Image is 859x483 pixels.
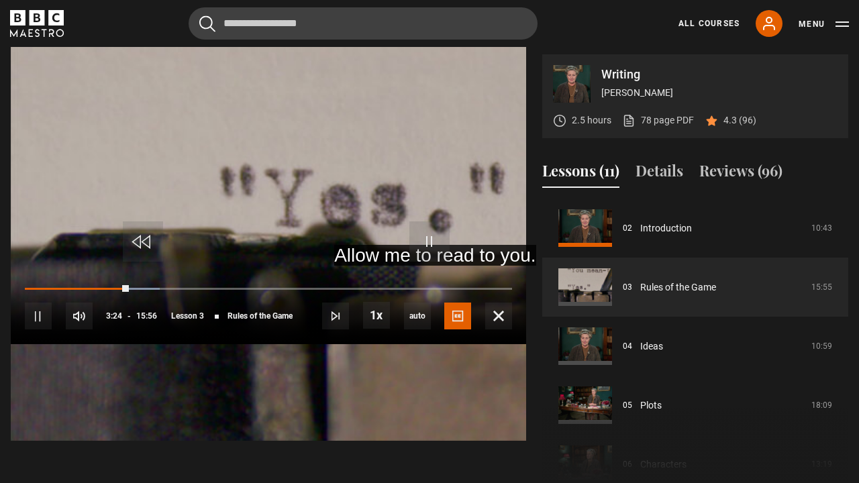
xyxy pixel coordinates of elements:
[106,304,122,328] span: 3:24
[136,304,157,328] span: 15:56
[601,86,838,100] p: [PERSON_NAME]
[640,221,692,235] a: Introduction
[25,303,52,329] button: Pause
[723,113,756,127] p: 4.3 (96)
[404,303,431,329] div: Current quality: 720p
[640,280,716,294] a: Rules of the Game
[601,68,838,80] p: Writing
[572,113,611,127] p: 2.5 hours
[322,303,349,329] button: Next Lesson
[189,7,538,40] input: Search
[622,113,694,127] a: 78 page PDF
[128,311,131,321] span: -
[799,17,849,31] button: Toggle navigation
[10,10,64,37] svg: BBC Maestro
[66,303,93,329] button: Mute
[199,15,215,32] button: Submit the search query
[171,312,204,320] span: Lesson 3
[363,302,390,329] button: Playback Rate
[228,312,293,320] span: Rules of the Game
[444,303,471,329] button: Captions
[25,288,512,290] div: Progress Bar
[485,303,512,329] button: Fullscreen
[636,160,683,188] button: Details
[640,398,662,413] a: Plots
[699,160,782,188] button: Reviews (96)
[404,303,431,329] span: auto
[678,17,740,30] a: All Courses
[640,339,663,354] a: Ideas
[542,160,619,188] button: Lessons (11)
[11,54,526,344] video-js: Video Player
